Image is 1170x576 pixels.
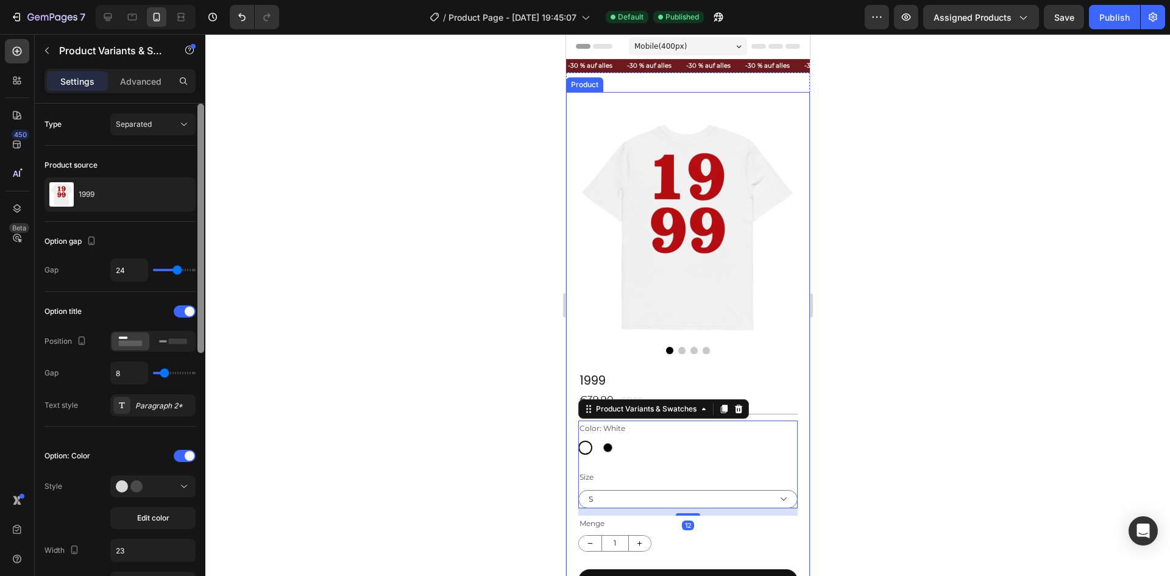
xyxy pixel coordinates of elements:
[136,313,144,320] button: Dot
[44,450,90,461] div: Option: Color
[448,11,576,24] span: Product Page - [DATE] 19:45:07
[238,26,283,37] p: -30 % auf alles
[93,539,165,553] div: In den Warenkorb
[566,34,810,576] iframe: Design area
[100,313,107,320] button: Dot
[934,11,1012,24] span: Assigned Products
[80,10,85,24] p: 7
[44,306,82,317] div: Option title
[111,259,147,281] input: Auto
[12,358,49,374] div: €39,90
[44,481,62,492] div: Style
[13,502,35,517] button: decrement
[44,333,89,350] div: Position
[111,362,147,384] input: Auto
[49,182,74,207] img: product feature img
[12,130,29,140] div: 450
[44,160,97,171] div: Product source
[44,119,62,130] div: Type
[44,400,78,411] div: Text style
[923,5,1039,29] button: Assigned Products
[79,190,94,199] p: 1999
[124,313,132,320] button: Dot
[112,313,119,320] button: Dot
[63,502,85,517] button: increment
[1054,12,1074,23] span: Save
[27,369,133,380] div: Product Variants & Swatches
[44,233,99,250] div: Option gap
[12,386,60,402] legend: Color: White
[2,45,35,56] div: Product
[1099,11,1130,24] div: Publish
[13,483,230,496] p: Menge
[54,360,77,371] div: €51,90
[9,223,29,233] div: Beta
[110,507,196,529] button: Edit color
[618,12,643,23] span: Default
[12,535,232,558] button: In den Warenkorb
[5,5,91,29] button: 7
[116,486,128,496] div: 12
[230,5,279,29] div: Undo/Redo
[35,502,63,517] input: quantity
[12,435,29,451] legend: Size
[44,542,82,559] div: Width
[665,12,699,23] span: Published
[120,75,161,88] p: Advanced
[111,539,195,561] input: Auto
[137,513,169,524] span: Edit color
[59,43,163,58] p: Product Variants & Swatches
[1044,5,1084,29] button: Save
[44,265,58,276] div: Gap
[12,340,232,354] h1: 1999
[1129,516,1158,546] div: Open Intercom Messenger
[135,400,193,411] div: Paragraph 2*
[443,11,446,24] span: /
[12,84,232,303] img: Product mockup
[1089,5,1140,29] button: Publish
[60,75,94,88] p: Settings
[44,368,58,379] div: Gap
[110,113,196,135] button: Separated
[116,119,152,129] span: Separated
